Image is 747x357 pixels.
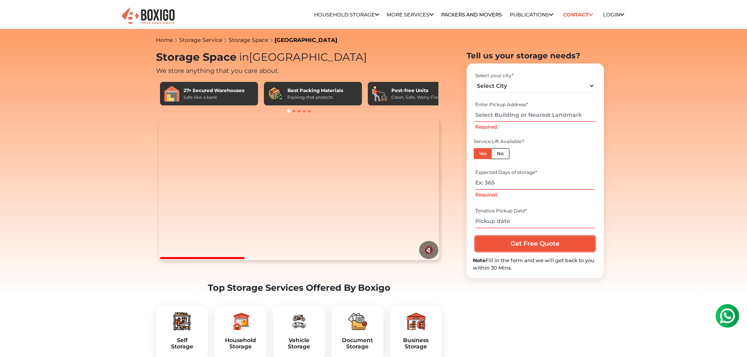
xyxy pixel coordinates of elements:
h5: Household Storage [221,337,260,350]
a: DocumentStorage [338,337,377,350]
img: boxigo_packers_and_movers_plan [407,312,425,331]
button: 🔇 [419,241,438,259]
a: Contact [561,9,596,21]
video: Your browser does not support the video tag. [159,120,439,260]
label: Required. [475,191,498,198]
a: BusinessStorage [396,337,436,350]
h5: Document Storage [338,337,377,350]
a: Storage Space [229,36,268,43]
a: HouseholdStorage [221,337,260,350]
label: Required. [475,123,498,130]
img: boxigo_packers_and_movers_plan [173,312,191,331]
b: Note [473,257,485,263]
h1: Storage Space [156,51,442,64]
label: Yes [474,148,492,159]
img: Boxigo [121,7,176,26]
h2: Tell us your storage needs? [467,51,604,60]
input: Get Free Quote [475,236,595,251]
a: VehicleStorage [279,337,319,350]
div: Fill in the form and we will get back to you within 30 Mins. [473,257,598,272]
div: Pest-free Units [391,87,441,94]
img: boxigo_packers_and_movers_plan [289,312,308,331]
div: Clean, Safe, Worry-Free [391,94,441,101]
div: Select your city [475,72,595,79]
input: Select Building or Nearest Landmark [475,108,595,122]
img: 27+ Secured Warehouses [164,86,180,101]
div: Expected Days of storage [475,169,595,176]
span: [GEOGRAPHIC_DATA] [236,51,367,63]
h5: Vehicle Storage [279,337,319,350]
a: SelfStorage [162,337,202,350]
div: Packing that protects [287,94,343,101]
a: Home [156,36,173,43]
div: Service Lift Available? [474,138,528,145]
div: Tenative Pickup Date [475,207,595,214]
div: Enter Pickup Address [475,101,595,108]
a: Household Storage [314,12,379,18]
div: Best Packing Materials [287,87,343,94]
img: boxigo_packers_and_movers_plan [348,312,367,331]
div: 27+ Secured Warehouses [184,87,244,94]
a: Packers and Movers [441,12,502,18]
h5: Self Storage [162,337,202,350]
label: No [491,148,509,159]
a: Login [603,12,624,18]
span: We store anything that you care about. [156,67,279,74]
a: Storage Service [179,36,222,43]
span: in [239,51,249,63]
h2: Top Storage Services Offered By Boxigo [156,283,442,293]
input: Ex: 365 [475,176,595,190]
img: whatsapp-icon.svg [8,8,24,24]
input: Pickup date [475,214,595,228]
img: boxigo_packers_and_movers_plan [231,312,250,331]
img: Pest-free Units [372,86,387,101]
img: Best Packing Materials [268,86,284,101]
a: More services [387,12,434,18]
div: Safe like a bank [184,94,244,101]
h5: Business Storage [396,337,436,350]
a: Publications [510,12,553,18]
a: [GEOGRAPHIC_DATA] [274,36,337,43]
